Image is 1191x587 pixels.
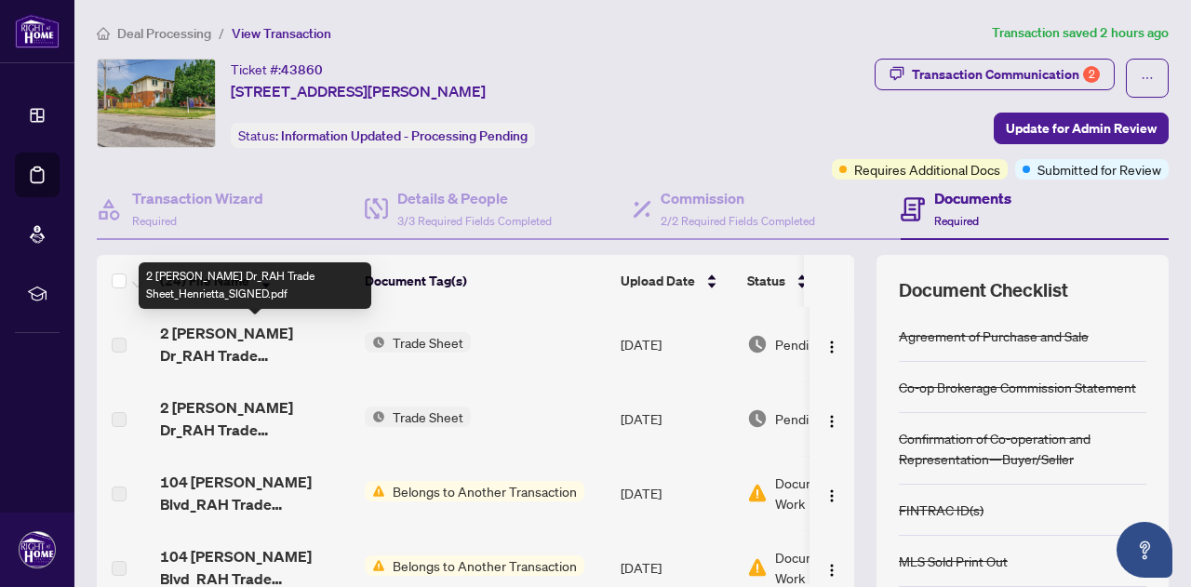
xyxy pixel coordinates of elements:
div: 2 [1083,66,1100,83]
img: IMG-E12206459_1.jpg [98,60,215,147]
button: Status IconTrade Sheet [365,332,471,353]
img: Document Status [747,408,768,429]
h4: Details & People [397,187,552,209]
button: Logo [817,478,847,508]
img: logo [15,14,60,48]
button: Status IconTrade Sheet [365,407,471,427]
div: 2 [PERSON_NAME] Dr_RAH Trade Sheet_Henrietta_SIGNED.pdf [139,262,371,309]
span: [STREET_ADDRESS][PERSON_NAME] [231,80,486,102]
button: Status IconBelongs to Another Transaction [365,555,584,576]
img: Status Icon [365,407,385,427]
div: Confirmation of Co-operation and Representation—Buyer/Seller [899,428,1146,469]
img: Logo [824,563,839,578]
span: View Transaction [232,25,331,42]
span: Pending Review [775,408,868,429]
span: 2/2 Required Fields Completed [661,214,815,228]
span: Trade Sheet [385,407,471,427]
button: Status IconBelongs to Another Transaction [365,481,584,501]
img: Document Status [747,334,768,354]
li: / [219,22,224,44]
span: Upload Date [621,271,695,291]
td: [DATE] [613,307,740,381]
button: Logo [817,404,847,434]
span: Update for Admin Review [1006,113,1157,143]
span: 3/3 Required Fields Completed [397,214,552,228]
img: Logo [824,414,839,429]
th: Status [740,255,898,307]
span: Deal Processing [117,25,211,42]
span: 43860 [281,61,323,78]
h4: Commission [661,187,815,209]
span: Requires Additional Docs [854,159,1000,180]
img: Status Icon [365,332,385,353]
button: Logo [817,329,847,359]
span: Document Needs Work [775,473,890,514]
button: Logo [817,553,847,582]
span: Document Checklist [899,277,1068,303]
th: Document Tag(s) [357,255,613,307]
span: Required [132,214,177,228]
img: Logo [824,488,839,503]
span: Trade Sheet [385,332,471,353]
h4: Documents [934,187,1011,209]
img: Logo [824,340,839,354]
img: Status Icon [365,555,385,576]
button: Open asap [1117,522,1172,578]
span: ellipsis [1141,72,1154,85]
div: Ticket #: [231,59,323,80]
span: Status [747,271,785,291]
div: Transaction Communication [912,60,1100,89]
div: FINTRAC ID(s) [899,500,984,520]
img: Document Status [747,483,768,503]
article: Transaction saved 2 hours ago [992,22,1169,44]
div: MLS Sold Print Out [899,551,1008,571]
div: Status: [231,123,535,148]
span: Information Updated - Processing Pending [281,127,528,144]
h4: Transaction Wizard [132,187,263,209]
img: Profile Icon [20,532,55,567]
button: Update for Admin Review [994,113,1169,144]
div: Agreement of Purchase and Sale [899,326,1089,346]
span: Submitted for Review [1037,159,1161,180]
div: Co-op Brokerage Commission Statement [899,377,1136,397]
span: 2 [PERSON_NAME] Dr_RAH Trade Sheet_Henrietta_SIGNED.pdf [160,322,350,367]
th: (24) File Name [153,255,357,307]
span: 104 [PERSON_NAME] Blvd_RAH Trade Sheet_Henrietta_SIGNED.pdf [160,471,350,515]
span: Required [934,214,979,228]
img: Document Status [747,557,768,578]
span: 2 [PERSON_NAME] Dr_RAH Trade [PERSON_NAME].pdf [160,396,350,441]
span: Pending Review [775,334,868,354]
img: Status Icon [365,481,385,501]
span: Belongs to Another Transaction [385,481,584,501]
td: [DATE] [613,456,740,530]
button: Transaction Communication2 [875,59,1115,90]
span: home [97,27,110,40]
th: Upload Date [613,255,740,307]
td: [DATE] [613,381,740,456]
span: Belongs to Another Transaction [385,555,584,576]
